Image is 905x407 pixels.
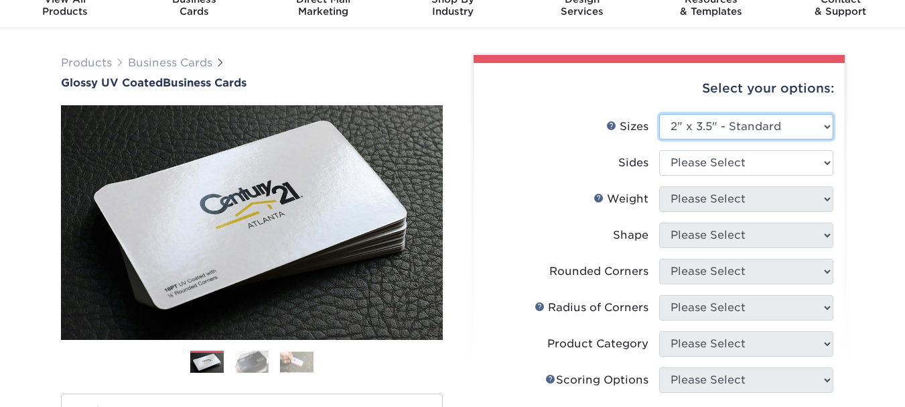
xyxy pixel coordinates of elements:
span: Glossy UV Coated [61,76,163,89]
a: Glossy UV CoatedBusiness Cards [61,76,443,89]
a: Business Cards [128,56,212,69]
div: Weight [594,191,648,207]
div: Shape [613,227,648,243]
img: Business Cards 01 [190,346,224,380]
img: Business Cards 03 [280,351,314,372]
div: Sides [618,155,648,171]
h1: Business Cards [61,76,443,89]
img: Business Cards 02 [235,350,269,373]
div: Radius of Corners [535,300,648,316]
div: Rounded Corners [549,264,648,280]
div: Scoring Options [545,372,648,388]
div: Select your options: [484,63,834,114]
div: Product Category [547,336,648,352]
div: Sizes [606,119,648,135]
a: Products [61,56,112,69]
